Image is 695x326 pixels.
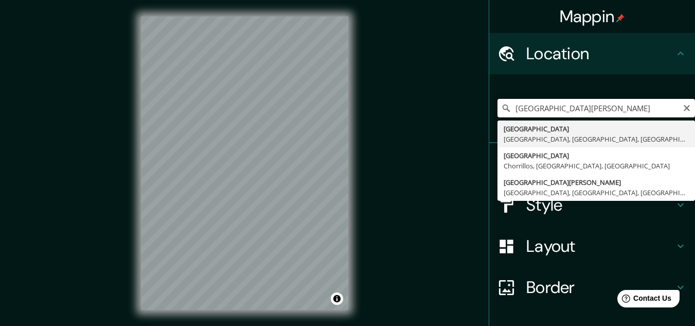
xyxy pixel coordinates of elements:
h4: Location [526,43,674,64]
div: Layout [489,226,695,267]
input: Pick your city or area [497,99,695,117]
button: Toggle attribution [331,293,343,305]
div: Location [489,33,695,74]
div: Pins [489,143,695,184]
div: [GEOGRAPHIC_DATA][PERSON_NAME] [504,177,689,187]
div: [GEOGRAPHIC_DATA] [504,124,689,134]
h4: Mappin [560,6,625,27]
h4: Layout [526,236,674,256]
div: Style [489,184,695,226]
div: Chorrillos, [GEOGRAPHIC_DATA], [GEOGRAPHIC_DATA] [504,161,689,171]
canvas: Map [141,16,348,310]
div: Border [489,267,695,308]
img: pin-icon.png [616,14,625,22]
button: Clear [683,102,691,112]
div: [GEOGRAPHIC_DATA] [504,150,689,161]
h4: Style [526,195,674,215]
h4: Border [526,277,674,298]
div: [GEOGRAPHIC_DATA], [GEOGRAPHIC_DATA], [GEOGRAPHIC_DATA] [504,187,689,198]
div: [GEOGRAPHIC_DATA], [GEOGRAPHIC_DATA], [GEOGRAPHIC_DATA] [504,134,689,144]
iframe: Help widget launcher [603,286,684,315]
